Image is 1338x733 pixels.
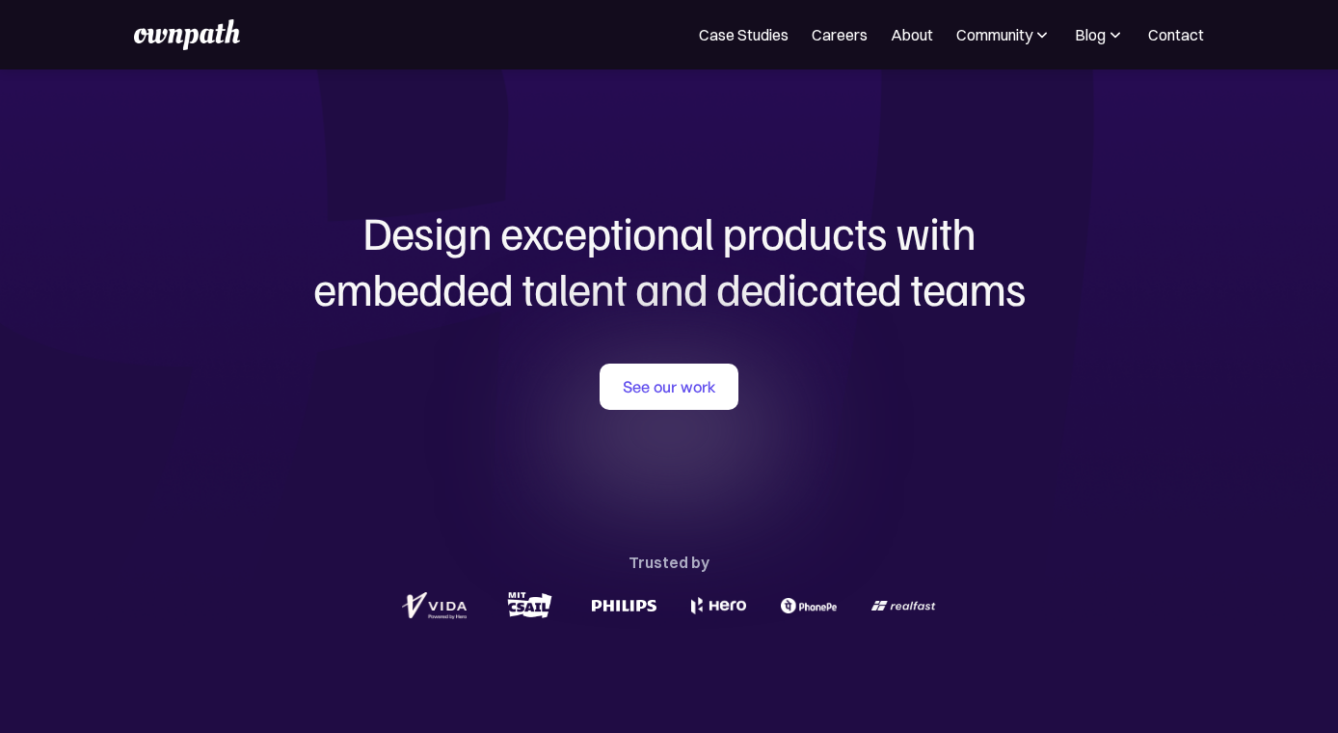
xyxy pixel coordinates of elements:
[891,23,933,46] a: About
[812,23,868,46] a: Careers
[1075,23,1106,46] div: Blog
[206,204,1132,315] h1: Design exceptional products with embedded talent and dedicated teams
[699,23,789,46] a: Case Studies
[1148,23,1204,46] a: Contact
[629,549,709,576] div: Trusted by
[956,23,1032,46] div: Community
[600,364,738,410] a: See our work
